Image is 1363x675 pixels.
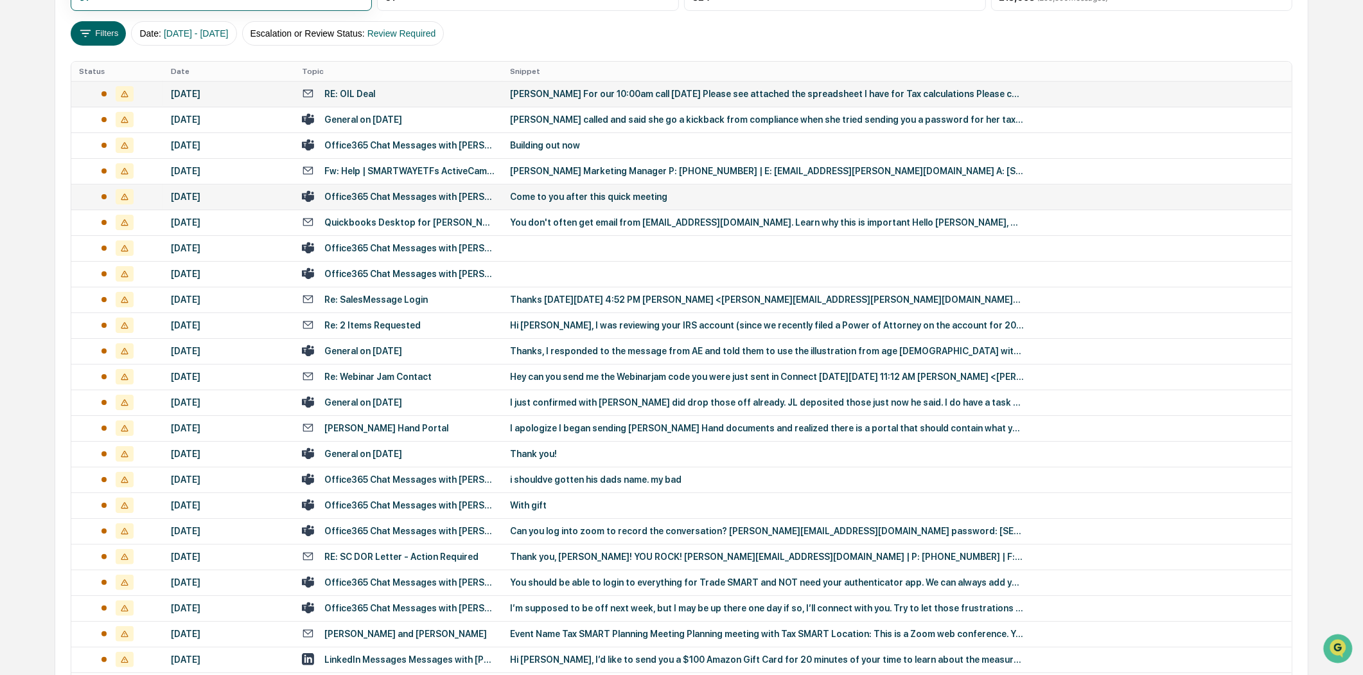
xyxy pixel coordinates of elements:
span: [DATE] - [DATE] [164,28,229,39]
div: [DATE] [171,577,286,588]
div: Office365 Chat Messages with [PERSON_NAME], [PERSON_NAME] on [DATE] [324,243,495,253]
div: We're available if you need us! [44,111,163,122]
span: Preclearance [26,162,83,175]
div: [PERSON_NAME] Hand Portal [324,423,448,433]
div: Office365 Chat Messages with [PERSON_NAME], [PERSON_NAME] on [DATE] [324,474,495,485]
div: [DATE] [171,372,286,382]
div: [DATE] [171,294,286,305]
th: Topic [294,62,502,81]
div: 🖐️ [13,163,23,174]
div: [PERSON_NAME] For our 10:00am call [DATE] Please see attached the spreadsheet I have for Tax calc... [510,89,1024,99]
div: [DATE] [171,166,286,176]
span: Attestations [106,162,159,175]
button: Start new chat [218,102,234,118]
div: [DATE] [171,243,286,253]
div: General on [DATE] [324,397,402,408]
div: 🗄️ [93,163,103,174]
div: I apologize I began sending [PERSON_NAME] Hand documents and realized there is a portal that shou... [510,423,1024,433]
div: Office365 Chat Messages with [PERSON_NAME], [PERSON_NAME] on [DATE] [324,500,495,510]
div: [DATE] [171,397,286,408]
a: 🖐️Preclearance [8,157,88,180]
div: Start new chat [44,98,211,111]
div: [PERSON_NAME] and [PERSON_NAME] [324,629,487,639]
div: [DATE] [171,320,286,330]
div: [DATE] [171,500,286,510]
button: Date:[DATE] - [DATE] [131,21,236,46]
div: [DATE] [171,346,286,356]
div: [DATE] [171,474,286,485]
div: [PERSON_NAME] called and said she go a kickback from compliance when she tried sending you a pass... [510,114,1024,125]
div: General on [DATE] [324,346,402,356]
th: Date [163,62,294,81]
div: Re: 2 Items Requested [324,320,421,330]
p: How can we help? [13,27,234,48]
div: Quickbooks Desktop for [PERSON_NAME] Financial Group [324,217,495,228]
span: Pylon [128,218,155,228]
div: Thank you, [PERSON_NAME]! YOU ROCK! [PERSON_NAME][EMAIL_ADDRESS][DOMAIN_NAME] | P: [PHONE_NUMBER]... [510,552,1024,562]
div: LinkedIn Messages Messages with [PERSON_NAME], CPA, [PERSON_NAME] [324,654,495,665]
div: Fw: Help | SMARTWAYETFs ActiveCampaign [324,166,495,176]
div: i shouldve gotten his dads name. my bad [510,474,1024,485]
div: [DATE] [171,449,286,459]
div: Office365 Chat Messages with [PERSON_NAME], [PERSON_NAME] on [DATE] [324,603,495,613]
div: Office365 Chat Messages with [PERSON_NAME], [PERSON_NAME] on [DATE] [324,192,495,202]
div: [DATE] [171,269,286,279]
div: RE: SC DOR Letter - Action Required [324,552,479,562]
div: General on [DATE] [324,114,402,125]
div: [DATE] [171,89,286,99]
a: 🗄️Attestations [88,157,164,180]
div: I’m supposed to be off next week, but I may be up there one day if so, I’ll connect with you. Try... [510,603,1024,613]
div: [DATE] [171,654,286,665]
div: Thanks, I responded to the message from AE and told them to use the illustration from age [DEMOGR... [510,346,1024,356]
div: Office365 Chat Messages with [PERSON_NAME], [PERSON_NAME] on [DATE] [324,526,495,536]
div: [DATE] [171,217,286,228]
div: I just confirmed with [PERSON_NAME] did drop those off already. JL deposited those just now he sa... [510,397,1024,408]
div: [DATE] [171,423,286,433]
div: Hey can you send me the Webinarjam code you were just sent in Connect [DATE][DATE] 11:12 AM [PERS... [510,372,1024,382]
div: Event Name Tax SMART Planning Meeting Planning meeting with Tax SMART Location: This is a Zoom we... [510,629,1024,639]
div: [DATE] [171,192,286,202]
div: [DATE] [171,114,286,125]
div: With gift [510,500,1024,510]
div: [DATE] [171,603,286,613]
div: You should be able to login to everything for Trade SMART and NOT need your authenticator app. We... [510,577,1024,588]
div: General on [DATE] [324,449,402,459]
div: Can you log into zoom to record the conversation? [PERSON_NAME][EMAIL_ADDRESS][DOMAIN_NAME] passw... [510,526,1024,536]
span: Data Lookup [26,186,81,199]
div: Office365 Chat Messages with [PERSON_NAME], [PERSON_NAME] on [DATE] [324,140,495,150]
div: [DATE] [171,526,286,536]
th: Status [71,62,163,81]
div: Office365 Chat Messages with [PERSON_NAME], [PERSON_NAME] on [DATE] [324,269,495,279]
div: Thank you! [510,449,1024,459]
div: [DATE] [171,140,286,150]
img: 1746055101610-c473b297-6a78-478c-a979-82029cc54cd1 [13,98,36,122]
div: You don't often get email from [EMAIL_ADDRESS][DOMAIN_NAME]. Learn why this is important Hello [P... [510,217,1024,228]
div: Building out now [510,140,1024,150]
div: Re: Webinar Jam Contact [324,372,432,382]
div: [DATE] [171,629,286,639]
iframe: Open customer support [1322,633,1357,667]
div: Thanks [DATE][DATE] 4:52 PM [PERSON_NAME] <[PERSON_NAME][EMAIL_ADDRESS][PERSON_NAME][DOMAIN_NAME]... [510,294,1024,305]
a: 🔎Data Lookup [8,181,86,204]
div: [PERSON_NAME] Marketing Manager P: [PHONE_NUMBER] | E: [EMAIL_ADDRESS][PERSON_NAME][DOMAIN_NAME] ... [510,166,1024,176]
div: Come to you after this quick meeting [510,192,1024,202]
div: Hi [PERSON_NAME], I’d like to send you a $100 Amazon Gift Card for 20 minutes of your time to lea... [510,654,1024,665]
button: Filters [71,21,127,46]
div: RE: OIL Deal [324,89,375,99]
div: Hi [PERSON_NAME], I was reviewing your IRS account (since we recently filed a Power of Attorney o... [510,320,1024,330]
a: Powered byPylon [91,217,155,228]
th: Snippet [502,62,1292,81]
div: Office365 Chat Messages with [PERSON_NAME], [PERSON_NAME] on [DATE] [324,577,495,588]
span: Review Required [367,28,436,39]
button: Escalation or Review Status:Review Required [242,21,444,46]
div: Re: SalesMessage Login [324,294,428,305]
div: 🔎 [13,188,23,198]
div: [DATE] [171,552,286,562]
